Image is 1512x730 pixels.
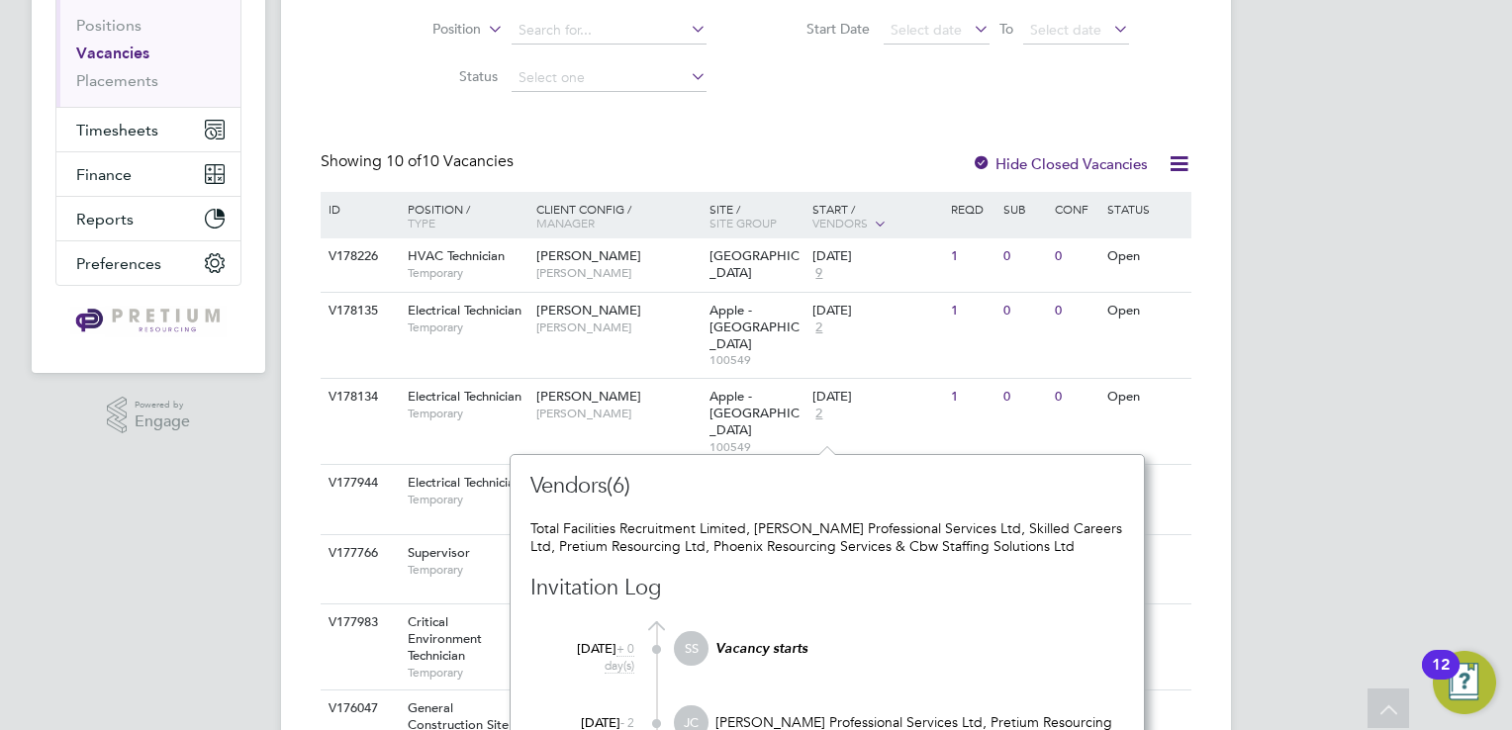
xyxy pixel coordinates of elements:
span: Supervisor [408,544,470,561]
div: Start / [807,192,946,241]
div: 1 [946,293,997,329]
div: Conf [1050,192,1101,226]
div: [DATE] [555,631,634,675]
button: Reports [56,197,240,240]
span: 100549 [709,352,803,368]
button: Timesheets [56,108,240,151]
div: Open [1102,379,1188,415]
button: Finance [56,152,240,196]
label: Hide Closed Vacancies [972,154,1148,173]
span: Electrical Technician [408,474,521,491]
a: Placements [76,71,158,90]
div: V177766 [324,535,393,572]
span: Select date [1030,21,1101,39]
div: 0 [1050,238,1101,275]
span: 10 Vacancies [386,151,514,171]
span: 9 [812,265,825,282]
div: 0 [998,238,1050,275]
input: Search for... [512,17,707,45]
span: Reports [76,210,134,228]
div: V176047 [324,690,393,727]
span: [PERSON_NAME] [536,406,700,421]
span: [GEOGRAPHIC_DATA] [709,247,800,281]
span: Apple - [GEOGRAPHIC_DATA] [709,302,800,352]
span: SS [674,631,709,666]
span: [PERSON_NAME] [536,388,641,405]
span: Electrical Technician [408,302,521,319]
div: 0 [1050,379,1101,415]
span: Critical Environment Technician [408,613,482,664]
span: Temporary [408,665,526,681]
span: [PERSON_NAME] [536,319,700,335]
div: Status [1102,192,1188,226]
span: Temporary [408,492,526,507]
span: [PERSON_NAME] [536,302,641,319]
div: Position / [393,192,531,239]
div: 0 [998,379,1050,415]
span: Temporary [408,406,526,421]
span: Temporary [408,265,526,281]
h3: Invitation Log [530,574,877,602]
div: 12 [1432,665,1450,690]
span: Preferences [76,254,161,273]
span: Select date [891,21,962,39]
div: V178135 [324,293,393,329]
span: Type [408,215,435,230]
span: Electrical Technician [408,388,521,405]
div: Reqd [946,192,997,226]
div: Total Facilities Recruitment Limited, [PERSON_NAME] Professional Services Ltd, Skilled Careers Lt... [530,519,1124,555]
div: Open [1102,604,1188,641]
label: Start Date [756,20,870,38]
span: To [993,16,1019,42]
span: Vendors [812,215,868,230]
span: Apple - [GEOGRAPHIC_DATA] [709,388,800,438]
span: 10 of [386,151,422,171]
div: ID [324,192,393,226]
span: + 0 day(s) [605,640,634,674]
span: 100549 [709,439,803,455]
img: pretium-logo-retina.png [70,306,226,337]
a: Vacancies [76,44,149,62]
span: 2 [812,319,825,336]
span: Temporary [408,562,526,578]
div: Showing [321,151,518,172]
span: Manager [536,215,595,230]
span: Site Group [709,215,777,230]
div: 0 [998,293,1050,329]
div: Open [1102,535,1188,572]
div: Open [1102,465,1188,502]
span: Powered by [135,397,190,413]
span: 2 [812,406,825,422]
div: [DATE] [812,389,941,406]
div: [DATE] [812,248,941,265]
div: V178226 [324,238,393,275]
span: Finance [76,165,132,184]
h3: Vendors(6) [530,472,877,501]
div: Site / [705,192,808,239]
span: [PERSON_NAME] [536,265,700,281]
div: Client Config / [531,192,705,239]
div: Sub [998,192,1050,226]
em: Vacancy starts [715,640,807,657]
label: Status [384,67,498,85]
label: Position [367,20,481,40]
div: 0 [1050,293,1101,329]
div: 1 [946,379,997,415]
a: Positions [76,16,142,35]
div: Open [1102,293,1188,329]
a: Powered byEngage [107,397,191,434]
span: Temporary [408,319,526,335]
div: V178134 [324,379,393,415]
button: Open Resource Center, 12 new notifications [1433,651,1496,714]
div: V177983 [324,604,393,641]
button: Preferences [56,241,240,285]
div: [DATE] [812,303,941,319]
div: 1 [946,238,997,275]
a: Go to home page [55,306,241,337]
input: Select one [512,64,707,92]
span: Timesheets [76,121,158,139]
div: V177944 [324,465,393,502]
div: Open [1102,690,1188,727]
div: Open [1102,238,1188,275]
span: Engage [135,413,190,430]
